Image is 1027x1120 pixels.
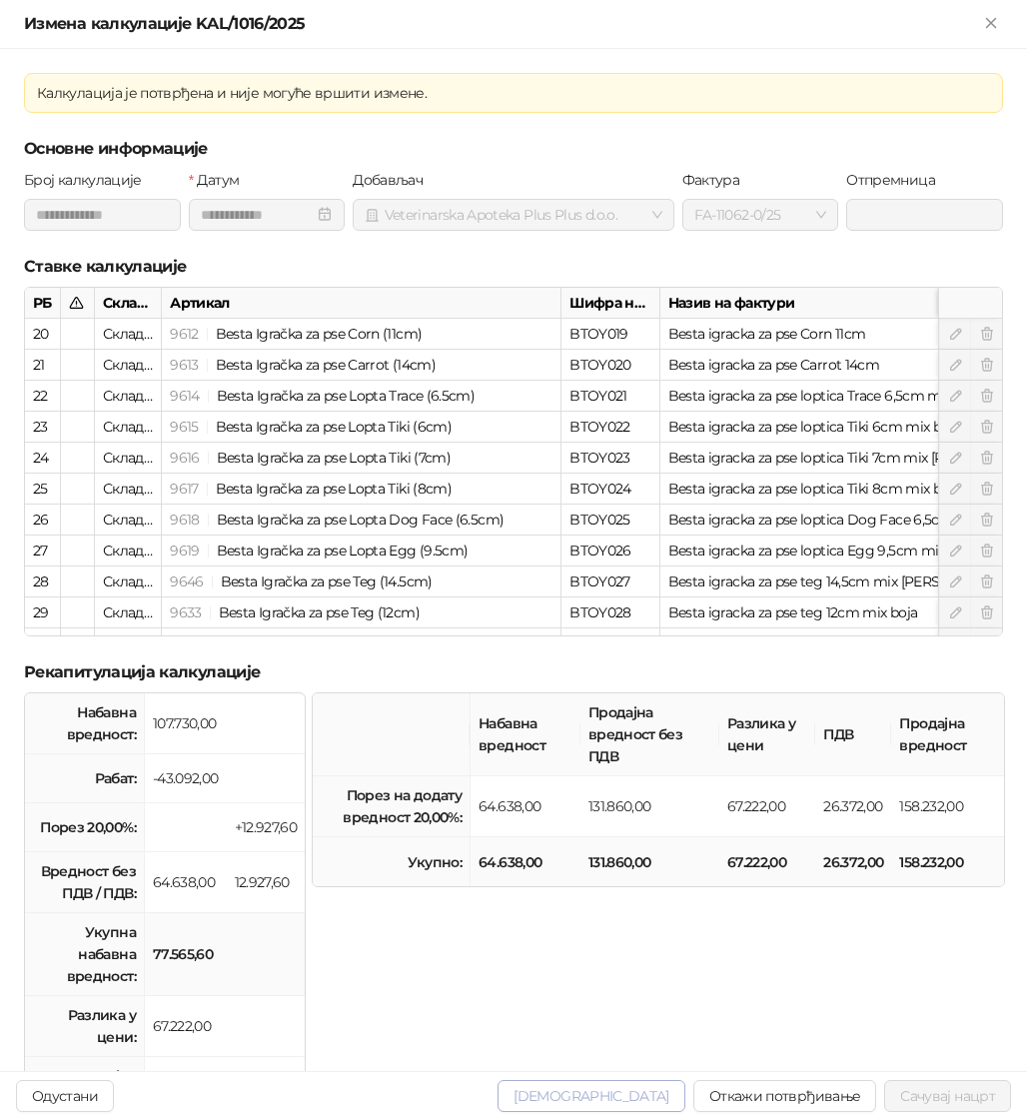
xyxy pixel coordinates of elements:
span: FA-11062-0/25 [694,200,827,230]
div: Складиште [95,288,162,319]
span: 9617 | Besta Igračka za pse Lopta Tiki (8cm) [170,480,452,498]
th: Набавна вредност [471,693,580,776]
div: Калкулација је потврђена и није могуће вршити измене. [37,82,990,104]
div: BTOY024 [561,474,659,505]
td: 107.730,00 [145,693,227,754]
div: Складиште [95,350,162,381]
div: BTOY026 [561,536,659,566]
th: Продајна вредност без ПДВ [580,693,719,776]
div: 22 [33,385,52,407]
span: 9618 [170,511,199,529]
td: 12.927,60 [227,852,306,913]
input: Отпремница [846,199,1003,231]
td: 131.860,00 [580,776,719,837]
td: Набавна вредност: [25,693,145,754]
span: 9615 [170,418,198,436]
td: Укупно: [313,837,471,886]
td: 67.222,00 [145,996,227,1057]
span: 9634 [170,634,202,652]
button: Сачувај нацрт [884,1080,1011,1112]
div: BTOY023 [561,443,659,474]
span: 9612 [170,325,198,343]
label: Датум [189,169,252,191]
div: 25 [33,478,52,500]
div: Шифра на фактури [561,288,659,319]
h5: Основне информације [24,137,1003,161]
div: Складиште [95,474,162,505]
div: Артикал [162,288,561,319]
div: BTOY020 [561,350,659,381]
div: BTOY021 [561,381,659,412]
div: Складиште [95,412,162,443]
input: Број калкулације [24,199,181,231]
h5: Ставке калкулације [24,255,1003,279]
span: 9633 [170,603,201,621]
button: Одустани [16,1080,114,1112]
th: Продајна вредност [891,693,1004,776]
div: Складиште [95,505,162,536]
td: 26.372,00 [815,776,891,837]
input: Датум [201,204,314,226]
div: 20 [33,323,52,345]
td: 64.638,00 [145,852,227,913]
td: Рабат: [25,754,145,803]
td: -43.092,00 [145,754,227,803]
button: [DEMOGRAPHIC_DATA] [498,1080,684,1112]
td: Укупна набавна вредност: [25,913,145,996]
div: BTOY019 [561,319,659,350]
div: BTOY029 [561,628,659,659]
label: Отпремница [846,169,947,191]
div: BTOY028 [561,597,659,628]
span: 9616 [170,449,199,467]
span: 9634 | Besta Igračka za pse Teg Spikes (14cm) [170,634,466,652]
div: Складиште [95,443,162,474]
div: РБ [25,288,61,319]
td: Порез на додату вредност 20,00%: [313,776,471,837]
div: 29 [33,601,52,623]
span: 9614 | Besta Igračka za pse Lopta Trace (6.5cm) [170,387,475,405]
span: [DEMOGRAPHIC_DATA] [513,1087,668,1105]
div: Складиште [95,566,162,597]
span: 9619 [170,542,199,560]
div: Складиште [95,597,162,628]
td: 77.565,60 [145,913,227,996]
div: Складиште [95,381,162,412]
label: Број калкулације [24,169,154,191]
div: BTOY027 [561,566,659,597]
td: 26.372,00 [815,837,891,886]
button: Close [979,12,1003,36]
div: 28 [33,570,52,592]
td: 64.638,00 [471,837,580,886]
span: 9617 [170,480,198,498]
span: 9614 [170,387,199,405]
th: Разлика у цени [719,693,815,776]
div: Измена калкулације KAL/1016/2025 [24,12,979,36]
span: 9615 | Besta Igračka za pse Lopta Tiki (6cm) [170,418,452,436]
label: Добављач [353,169,435,191]
td: 64.638,00 [471,776,580,837]
span: 9613 [170,356,198,374]
label: Фактура [682,169,752,191]
button: Откажи потврђивање [693,1080,876,1112]
td: 158.232,00 [891,837,1004,886]
div: 23 [33,416,52,438]
div: BTOY022 [561,412,659,443]
div: BTOY025 [561,505,659,536]
span: 9619 | Besta Igračka za pse Lopta Egg (9.5cm) [170,542,468,560]
span: 9612 | Besta Igračka za pse Corn (11cm) [170,325,422,343]
td: Порез 20,00%: [25,803,145,852]
td: 158.232,00 [891,776,1004,837]
span: 9613 | Besta Igračka za pse Carrot (14cm) [170,356,436,374]
div: 21 [33,354,52,376]
span: Veterinarska Apoteka Plus Plus d.o.o. [365,200,661,230]
td: 67.222,00 [719,776,815,837]
div: 27 [33,540,52,561]
div: 24 [33,447,52,469]
span: 9618 | Besta Igračka za pse Lopta Dog Face (6.5cm) [170,511,504,529]
td: 67.222,00 [719,837,815,886]
div: Складиште [95,319,162,350]
td: +12.927,60 [227,803,306,852]
span: 9616 | Besta Igračka za pse Lopta Tiki (7cm) [170,449,451,467]
td: Вредност без ПДВ / ПДВ: [25,852,145,913]
td: 131.860,00 [580,837,719,886]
